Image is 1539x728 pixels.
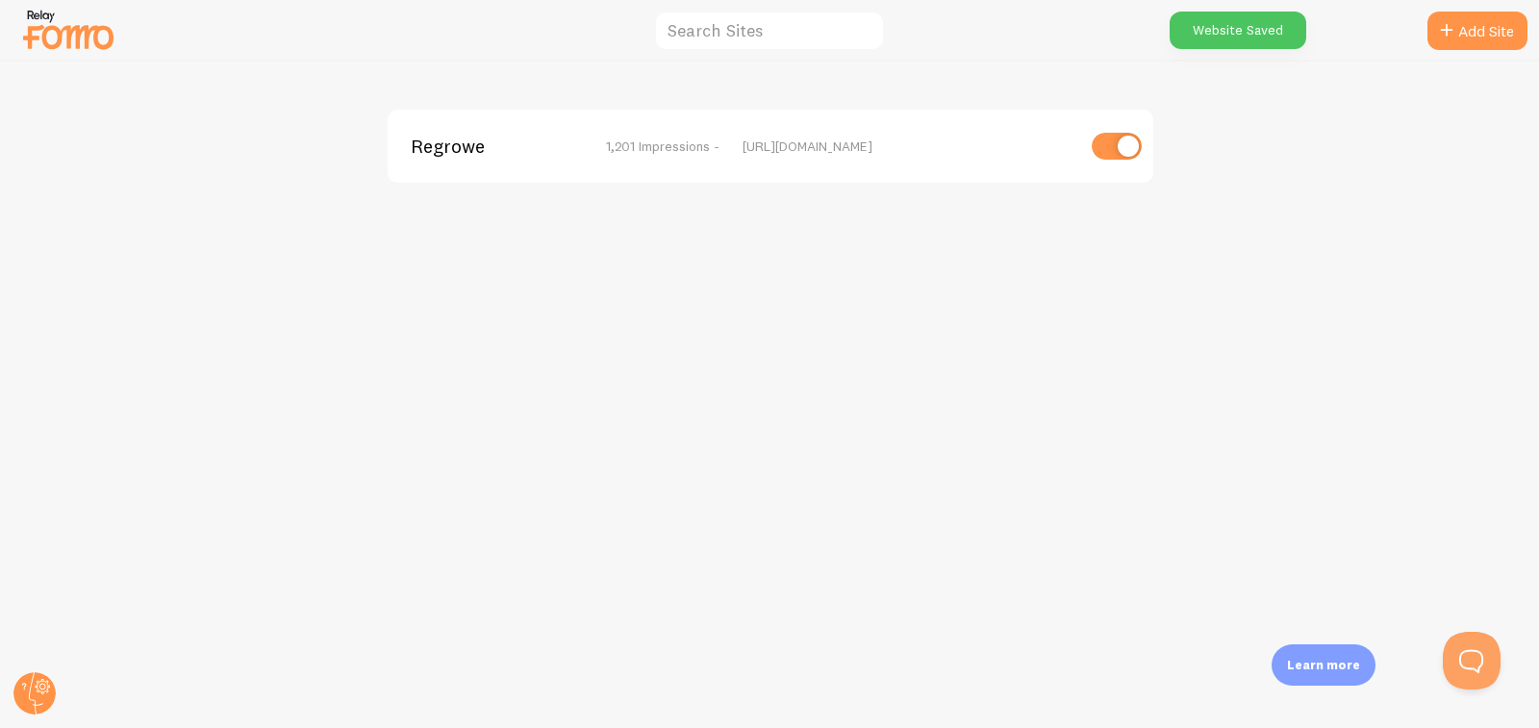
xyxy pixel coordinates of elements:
[1287,656,1360,674] p: Learn more
[743,138,1074,155] div: [URL][DOMAIN_NAME]
[411,138,566,155] span: Regrowe
[20,5,116,54] img: fomo-relay-logo-orange.svg
[606,138,719,155] span: 1,201 Impressions -
[1443,632,1501,690] iframe: Help Scout Beacon - Open
[1170,12,1306,49] div: Website Saved
[1272,644,1375,686] div: Learn more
